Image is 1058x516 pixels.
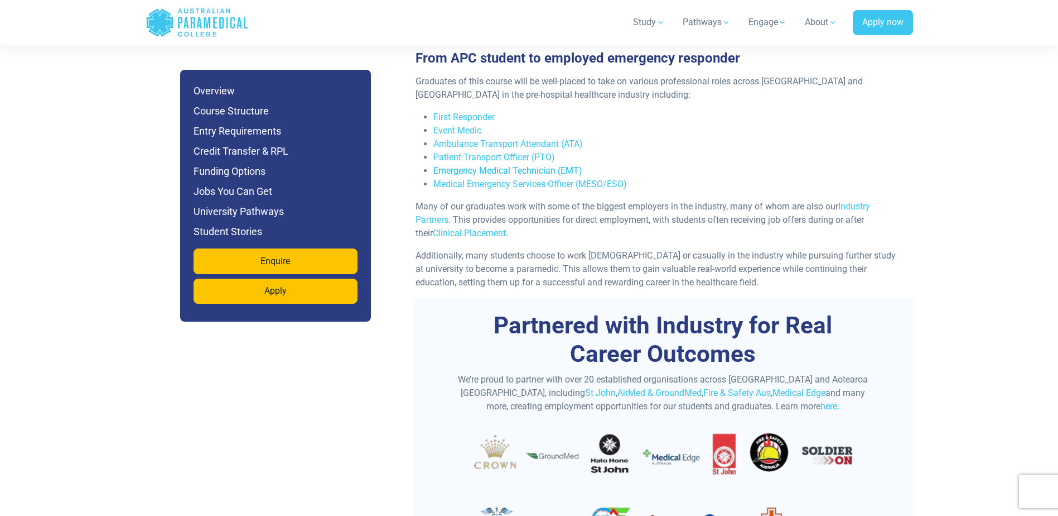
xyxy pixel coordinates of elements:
[853,10,913,36] a: Apply now
[798,7,844,38] a: About
[820,401,839,412] a: here.
[433,165,582,176] a: Emergency Medical Technician (EMT)
[409,50,909,66] h3: From APC student to employed emergency responder
[416,200,902,240] p: Many of our graduates work with some of the biggest employers in the industry, many of whom are a...
[416,75,902,102] p: Graduates of this course will be well-placed to take on various professional roles across [GEOGRA...
[617,388,702,398] a: AirMed & GroundMed
[433,152,555,163] a: Patient Transport Officer (PTO)
[772,388,825,398] a: Medical Edge
[433,228,506,238] a: Clinical Placement
[742,7,794,38] a: Engage
[703,388,771,398] a: Fire & Safety Aus
[456,312,869,368] h3: Partnered with Industry for Real Career Outcomes
[433,138,583,149] a: Ambulance Transport Attendant (ATA)
[416,249,902,289] p: Additionally, many students choose to work [DEMOGRAPHIC_DATA] or casually in the industry while p...
[433,179,627,189] a: Medical Emergency Services Officer (MESO/ESO)
[433,112,495,122] a: First Responder
[456,373,869,413] p: We’re proud to partner with over 20 established organisations across [GEOGRAPHIC_DATA] and Aotear...
[676,7,737,38] a: Pathways
[626,7,671,38] a: Study
[433,125,481,136] a: Event Medic
[585,388,616,398] a: St John
[146,4,249,41] a: Australian Paramedical College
